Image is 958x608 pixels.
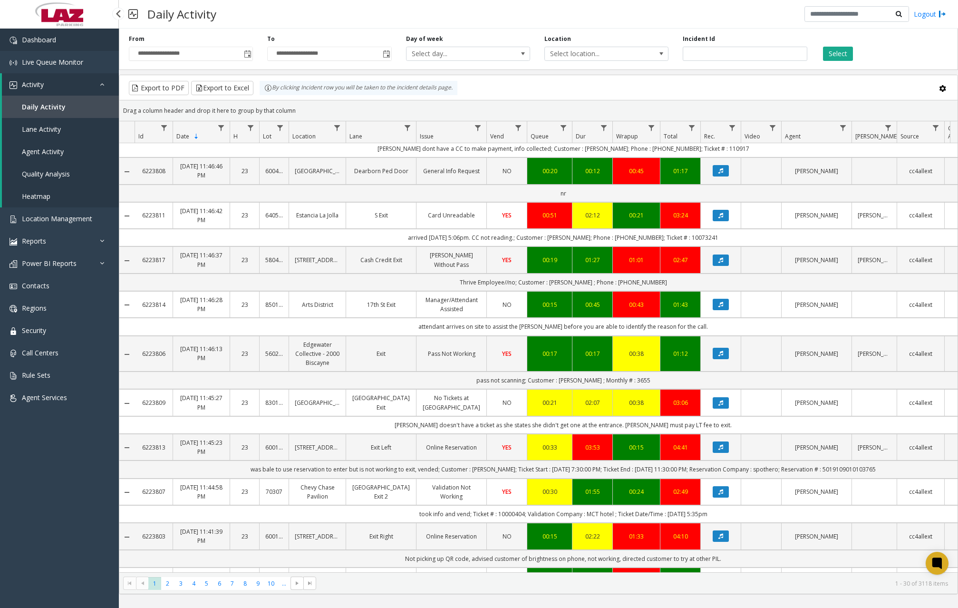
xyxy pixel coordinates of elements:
a: Daily Activity [2,96,119,118]
a: No Tickets at [GEOGRAPHIC_DATA] [422,393,481,412]
a: cc4allext [903,398,939,407]
a: 600125 [265,443,283,452]
a: YES [493,349,521,358]
div: 01:01 [619,255,654,265]
a: 70307 [265,487,283,496]
a: 03:53 [578,443,607,452]
a: 00:43 [619,300,654,309]
a: cc4allext [903,532,939,541]
span: Lane [349,132,362,140]
span: H [233,132,238,140]
a: 640597 [265,211,283,220]
a: Exit Right [352,532,410,541]
img: 'icon' [10,394,17,402]
a: NO [493,532,521,541]
a: YES [493,211,521,220]
a: [GEOGRAPHIC_DATA] Exit [352,393,410,412]
a: 02:22 [578,532,607,541]
a: NO [493,398,521,407]
span: Page 10 [265,577,278,590]
span: Activity [22,80,44,89]
a: Online Reservation [422,443,481,452]
span: NO [503,301,512,309]
a: Lot Filter Menu [274,121,287,134]
a: 00:21 [619,211,654,220]
a: 6223811 [140,211,167,220]
label: From [129,35,145,43]
a: Collapse Details [119,168,135,176]
span: Page 8 [239,577,252,590]
span: Contacts [22,281,49,290]
a: [PERSON_NAME] [787,211,846,220]
a: 850109 [265,300,283,309]
a: Source Filter Menu [929,121,942,134]
span: Wrapup [616,132,638,140]
a: 23 [236,398,253,407]
a: Parker Filter Menu [882,121,895,134]
a: [PERSON_NAME] [787,532,846,541]
a: [DATE] 11:46:37 PM [179,251,224,269]
a: 23 [236,487,253,496]
h3: Daily Activity [143,2,221,26]
a: Chevy Chase Pavilion [295,483,340,501]
a: cc4allext [903,167,939,176]
span: NO [503,399,512,407]
a: Exit [352,349,410,358]
a: Estancia La Jolla [295,211,340,220]
img: 'icon' [10,81,17,89]
a: 6223806 [140,349,167,358]
a: Edgewater Collective - 2000 Biscayne [295,340,340,368]
span: Id [138,132,144,140]
label: Location [544,35,571,43]
span: Total [664,132,677,140]
a: Validation Not Working [422,483,481,501]
a: 23 [236,211,253,220]
a: YES [493,255,521,265]
a: cc4allext [903,300,939,309]
span: YES [502,211,512,219]
a: Manager/Attendant Assisted [422,295,481,314]
span: Toggle popup [242,47,252,60]
div: 00:15 [533,300,566,309]
a: 00:12 [578,167,607,176]
a: YES [493,487,521,496]
a: Activity [2,73,119,96]
div: 00:17 [533,349,566,358]
button: Select [823,47,853,61]
a: 00:24 [619,487,654,496]
span: Date [176,132,189,140]
div: 01:55 [578,487,607,496]
label: Incident Id [683,35,715,43]
a: 00:51 [533,211,566,220]
span: Call Centers [22,348,58,357]
a: [GEOGRAPHIC_DATA] [295,398,340,407]
img: logout [939,9,946,19]
a: Rec. Filter Menu [726,121,739,134]
a: 6223808 [140,167,167,176]
div: 00:21 [533,398,566,407]
a: [PERSON_NAME] [787,167,846,176]
div: 04:10 [666,532,695,541]
div: 03:06 [666,398,695,407]
a: Collapse Details [119,257,135,265]
a: 23 [236,255,253,265]
span: Live Queue Monitor [22,58,83,67]
span: Page 11 [278,577,290,590]
a: Dearborn Ped Door [352,167,410,176]
a: Exit Left [352,443,410,452]
img: 'icon' [10,283,17,290]
div: 01:17 [666,167,695,176]
a: 23 [236,443,253,452]
a: [PERSON_NAME] [787,443,846,452]
a: 6223809 [140,398,167,407]
span: YES [502,488,512,496]
a: 00:38 [619,398,654,407]
div: 04:41 [666,443,695,452]
a: [DATE] 11:46:28 PM [179,295,224,314]
a: 00:45 [619,167,654,176]
a: Lane Activity [2,118,119,140]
